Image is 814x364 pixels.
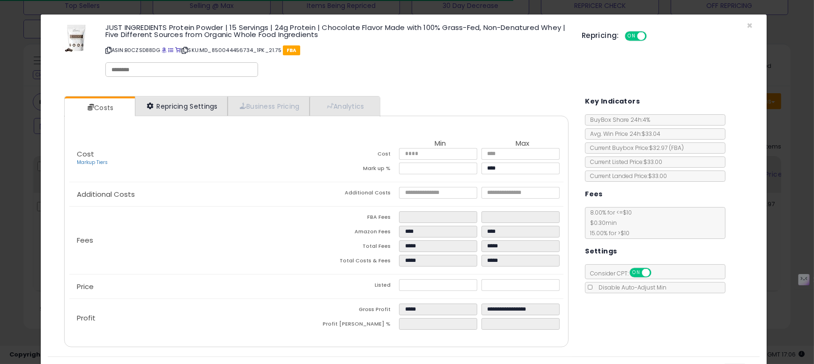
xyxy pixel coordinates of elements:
td: Cost [317,148,399,163]
p: Fees [69,237,317,244]
h3: JUST INGREDIENTS Protein Powder | 15 Servings | 24g Protein | Chocolate Flavor Made with 100% Gra... [105,24,568,38]
td: Mark up % [317,163,399,177]
span: 8.00 % for <= $10 [585,208,632,237]
td: Gross Profit [317,304,399,318]
span: Consider CPT: [585,269,664,277]
p: Additional Costs [69,191,317,198]
p: Profit [69,314,317,322]
span: OFF [645,32,660,40]
a: BuyBox page [162,46,167,54]
th: Max [481,140,564,148]
img: 415WswiZP8L._SL60_.jpg [62,24,90,52]
span: Current Landed Price: $33.00 [585,172,667,180]
p: Cost [69,150,317,166]
span: Current Buybox Price: [585,144,684,152]
p: ASIN: B0CZSD88DG | SKU: MD_850044456734_1PK_21.75 [105,43,568,58]
a: All offer listings [168,46,173,54]
a: Analytics [310,97,379,116]
h5: Fees [585,188,603,200]
span: ( FBA ) [669,144,684,152]
h5: Repricing: [582,32,619,39]
td: Total Costs & Fees [317,255,399,269]
td: Listed [317,279,399,294]
span: 15.00 % for > $10 [585,229,629,237]
span: Disable Auto-Adjust Min [594,283,666,291]
span: BuyBox Share 24h: 4% [585,116,650,124]
h5: Key Indicators [585,96,640,107]
td: Total Fees [317,240,399,255]
a: Business Pricing [228,97,310,116]
th: Min [399,140,481,148]
span: ON [626,32,637,40]
td: FBA Fees [317,211,399,226]
span: FBA [283,45,300,55]
span: Avg. Win Price 24h: $33.04 [585,130,660,138]
td: Amazon Fees [317,226,399,240]
span: ON [631,269,643,277]
span: OFF [650,269,665,277]
td: Profit [PERSON_NAME] % [317,318,399,333]
a: Repricing Settings [135,97,228,116]
a: Your listing only [175,46,180,54]
a: Markup Tiers [77,159,108,166]
td: Additional Costs [317,187,399,201]
span: $32.97 [649,144,684,152]
span: $0.30 min [585,219,617,227]
a: Costs [65,98,134,117]
h5: Settings [585,245,617,257]
span: Current Listed Price: $33.00 [585,158,662,166]
p: Price [69,283,317,290]
span: × [747,19,753,32]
